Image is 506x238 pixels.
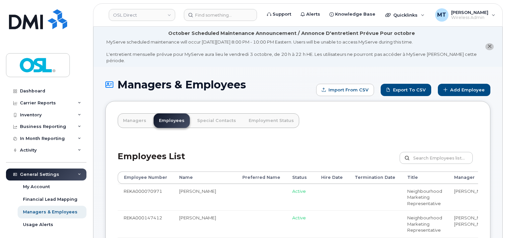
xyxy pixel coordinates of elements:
td: [PERSON_NAME] [173,184,236,211]
td: Neighbourhood Marketing Representative [401,210,448,237]
a: Add Employee [438,84,490,96]
th: Name [173,172,236,183]
a: Export to CSV [381,84,431,96]
th: Termination Date [349,172,401,183]
td: Neighbourhood Marketing Representative [401,184,448,211]
li: [PERSON_NAME] [454,188,505,194]
form: Import from CSV [316,84,374,96]
span: Active [292,215,306,220]
li: [PERSON_NAME] [454,215,505,221]
span: Active [292,188,306,194]
th: Title [401,172,448,183]
a: Employees [154,113,190,128]
th: Preferred Name [236,172,286,183]
td: [PERSON_NAME] [173,210,236,237]
div: October Scheduled Maintenance Announcement / Annonce D'entretient Prévue Pour octobre [168,30,415,37]
h1: Managers & Employees [105,79,313,90]
button: close notification [485,43,494,50]
td: REKA000147412 [118,210,173,237]
li: [PERSON_NAME] [454,221,505,227]
div: MyServe scheduled maintenance will occur [DATE][DATE] 8:00 PM - 10:00 PM Eastern. Users will be u... [106,39,477,63]
h2: Employees List [118,152,185,172]
th: Hire Date [315,172,349,183]
th: Employee Number [118,172,173,183]
a: Special Contacts [192,113,241,128]
a: Managers [118,113,152,128]
th: Status [286,172,315,183]
td: REKA000070971 [118,184,173,211]
a: Employment Status [243,113,299,128]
